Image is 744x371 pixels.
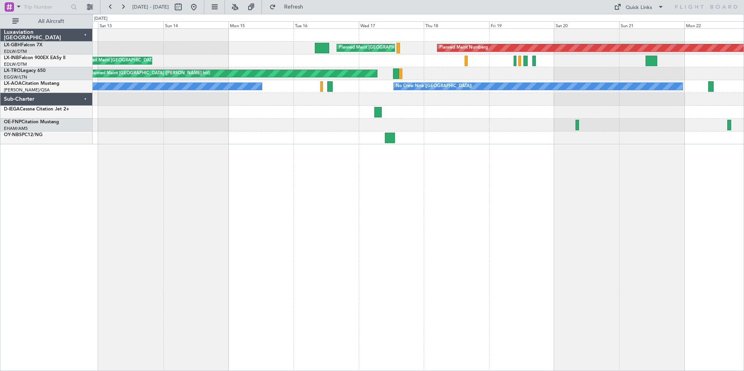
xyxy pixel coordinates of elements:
[4,43,21,47] span: LX-GBH
[424,21,489,28] div: Thu 18
[359,21,424,28] div: Wed 17
[4,81,60,86] a: LX-AOACitation Mustang
[4,81,22,86] span: LX-AOA
[4,107,20,112] span: D-IEGA
[4,120,59,124] a: OE-FNPCitation Mustang
[4,133,42,137] a: OY-NBSPC12/NG
[20,19,82,24] span: All Aircraft
[9,15,84,28] button: All Aircraft
[4,68,46,73] a: LX-TROLegacy 650
[228,21,293,28] div: Mon 15
[626,4,652,12] div: Quick Links
[293,21,358,28] div: Tue 16
[84,68,210,79] div: Unplanned Maint [GEOGRAPHIC_DATA] ([PERSON_NAME] Intl)
[94,16,107,22] div: [DATE]
[396,80,472,92] div: No Crew Nice ([GEOGRAPHIC_DATA])
[24,1,68,13] input: Trip Number
[163,21,228,28] div: Sun 14
[339,42,461,54] div: Planned Maint [GEOGRAPHIC_DATA] ([GEOGRAPHIC_DATA])
[277,4,310,10] span: Refresh
[4,126,28,131] a: EHAM/AMS
[4,87,50,93] a: [PERSON_NAME]/QSA
[98,21,163,28] div: Sat 13
[4,107,69,112] a: D-IEGACessna Citation Jet 2+
[4,74,27,80] a: EGGW/LTN
[619,21,684,28] div: Sun 21
[439,42,488,54] div: Planned Maint Nurnberg
[4,56,19,60] span: LX-INB
[4,120,21,124] span: OE-FNP
[4,133,22,137] span: OY-NBS
[4,61,27,67] a: EDLW/DTM
[4,49,27,54] a: EDLW/DTM
[132,3,169,10] span: [DATE] - [DATE]
[489,21,554,28] div: Fri 19
[4,56,65,60] a: LX-INBFalcon 900EX EASy II
[81,55,204,66] div: Planned Maint [GEOGRAPHIC_DATA] ([GEOGRAPHIC_DATA])
[4,43,42,47] a: LX-GBHFalcon 7X
[554,21,619,28] div: Sat 20
[610,1,668,13] button: Quick Links
[4,68,21,73] span: LX-TRO
[266,1,312,13] button: Refresh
